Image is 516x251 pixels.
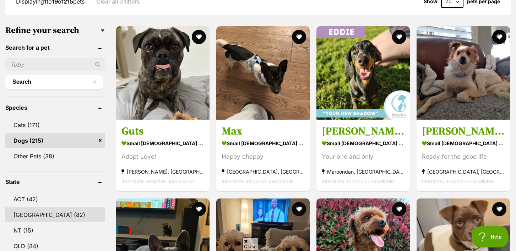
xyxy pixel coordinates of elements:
[116,26,210,120] img: Guts - French Bulldog x Pug Dog
[5,118,105,132] a: Cats (171)
[5,75,103,89] button: Search
[121,138,204,149] strong: small [DEMOGRAPHIC_DATA] Dog
[192,30,206,44] button: favourite
[5,133,105,148] a: Dogs (215)
[5,149,105,164] a: Other Pets (38)
[5,207,105,222] a: [GEOGRAPHIC_DATA] (82)
[121,179,194,185] span: Interstate adoption unavailable
[422,138,505,149] strong: small [DEMOGRAPHIC_DATA] Dog
[121,152,204,162] div: Adopt Love!
[322,167,404,177] strong: Maroondan, [GEOGRAPHIC_DATA]
[222,167,304,177] strong: [GEOGRAPHIC_DATA], [GEOGRAPHIC_DATA]
[222,179,294,185] span: Interstate adoption unavailable
[222,125,304,138] h3: Max
[422,167,505,177] strong: [GEOGRAPHIC_DATA], [GEOGRAPHIC_DATA]
[222,138,304,149] strong: small [DEMOGRAPHIC_DATA] Dog
[5,44,105,51] header: Search for a pet
[292,202,306,216] button: favourite
[5,26,105,36] h3: Refine your search
[417,26,510,120] img: Basil Silvanus - Papillon Dog
[216,120,310,192] a: Max small [DEMOGRAPHIC_DATA] Dog Happy chappy [GEOGRAPHIC_DATA], [GEOGRAPHIC_DATA] Interstate ado...
[316,120,410,192] a: [PERSON_NAME] small [DEMOGRAPHIC_DATA] Dog Your one and only Maroondan, [GEOGRAPHIC_DATA] Interst...
[492,202,506,216] button: favourite
[5,58,105,71] input: Toby
[316,26,410,120] img: Eddie - Dachshund Dog
[121,125,204,138] h3: Guts
[292,30,306,44] button: favourite
[472,226,509,247] iframe: Help Scout Beacon - Open
[121,167,204,177] strong: [PERSON_NAME], [GEOGRAPHIC_DATA]
[422,152,505,162] div: Ready for the good life
[322,125,404,138] h3: [PERSON_NAME]
[392,30,406,44] button: favourite
[216,26,310,120] img: Max - Fox Terrier (Miniature) Dog
[392,202,406,216] button: favourite
[417,120,510,192] a: [PERSON_NAME] small [DEMOGRAPHIC_DATA] Dog Ready for the good life [GEOGRAPHIC_DATA], [GEOGRAPHIC...
[5,223,105,238] a: NT (15)
[5,179,105,185] header: State
[243,238,258,250] span: Close
[422,125,505,138] h3: [PERSON_NAME]
[5,192,105,207] a: ACT (42)
[5,104,105,111] header: Species
[422,179,494,185] span: Interstate adoption unavailable
[322,152,404,162] div: Your one and only
[116,120,210,192] a: Guts small [DEMOGRAPHIC_DATA] Dog Adopt Love! [PERSON_NAME], [GEOGRAPHIC_DATA] Interstate adoptio...
[222,152,304,162] div: Happy chappy
[192,202,206,216] button: favourite
[322,138,404,149] strong: small [DEMOGRAPHIC_DATA] Dog
[492,30,506,44] button: favourite
[322,179,394,185] span: Interstate adoption unavailable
